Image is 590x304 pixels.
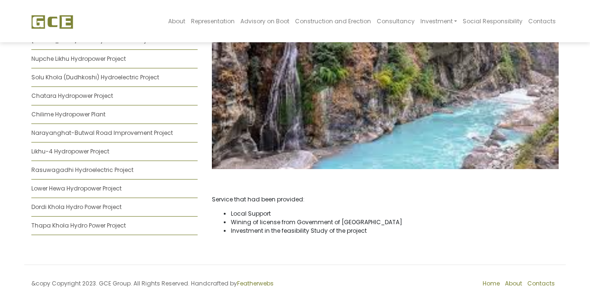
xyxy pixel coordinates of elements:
a: Thapa Khola Hydro Power Project [31,221,126,229]
a: Nupche Likhu Hydropower Project [31,55,126,63]
img: GCE Group [31,15,73,29]
span: Investment [420,17,453,25]
a: Featherwebs [237,279,274,287]
a: Home [483,279,500,287]
a: About [505,279,522,287]
div: &copy Copyright 2023. GCE Group. All Rights Reserved. Handcrafted by [24,279,295,294]
a: Contacts [527,279,555,287]
a: Contacts [525,3,559,39]
li: Wining of license from Government of [GEOGRAPHIC_DATA] [231,218,559,227]
span: Consultancy [377,17,415,25]
a: Construction and Erection [292,3,374,39]
span: Representation [191,17,235,25]
li: Local Support [231,209,559,218]
span: Advisory on Boot [240,17,289,25]
a: Representation [188,3,238,39]
span: Social Responsibility [463,17,523,25]
span: Construction and Erection [295,17,371,25]
a: Chatara Hydropower Project [31,92,113,100]
a: Lower Hewa Hydropower Project [31,184,122,192]
p: Service that had been provided: [212,195,559,204]
a: Advisory on Boot [238,3,292,39]
a: Rasuwagadhi Hydroelectric Project [31,166,133,174]
a: Consultancy [374,3,418,39]
a: Chilime Hydropower Plant [31,110,105,118]
a: Solu Khola (Dudhkoshi) Hydroelectric Project [31,73,159,81]
li: Investment in the feasibility Study of the project [231,227,559,235]
a: Likhu-4 Hydropower Project [31,147,109,155]
span: Contacts [528,17,556,25]
a: Investment [418,3,460,39]
a: Social Responsibility [460,3,525,39]
img: Marshyangdi-River-1.jpg [212,27,559,169]
a: About [165,3,188,39]
a: Dordi Khola Hydro Power Project [31,203,122,211]
span: About [168,17,185,25]
a: Narayanghat-Butwal Road Improvement Project [31,129,173,137]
